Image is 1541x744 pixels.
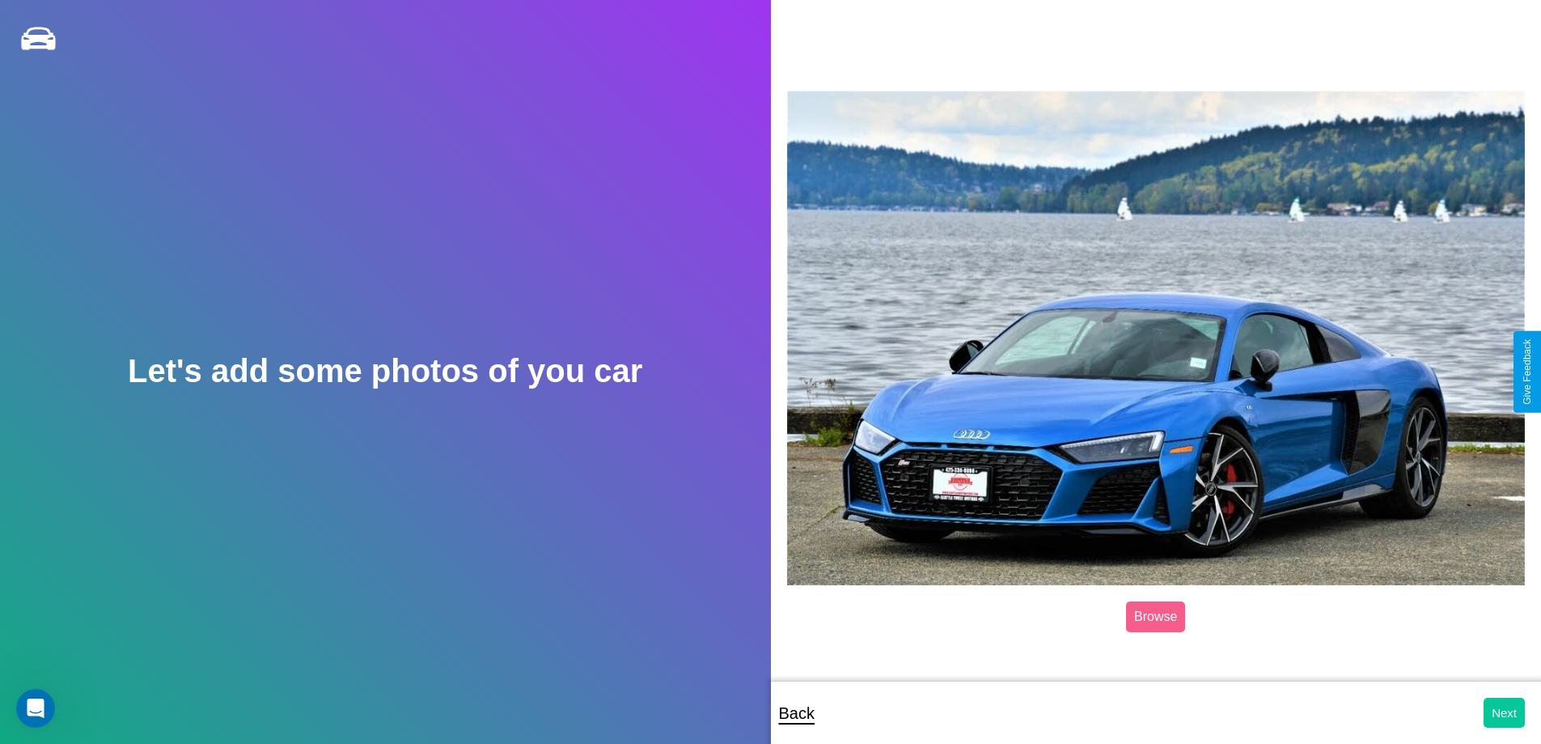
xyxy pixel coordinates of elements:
label: Browse [1126,602,1185,632]
img: posted [787,91,1526,586]
button: Next [1484,698,1525,728]
h2: Let's add some photos of you car [128,353,642,389]
div: Give Feedback [1522,339,1533,405]
p: Back [779,699,815,728]
iframe: Intercom live chat [16,689,55,728]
